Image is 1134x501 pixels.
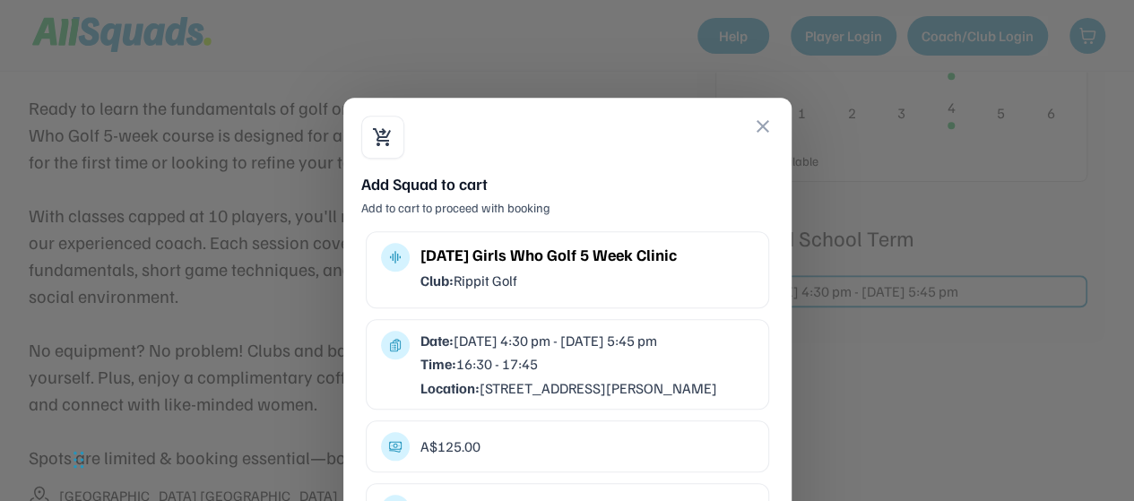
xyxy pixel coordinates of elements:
[420,436,754,456] div: A$125.00
[361,173,774,195] div: Add Squad to cart
[361,199,774,217] div: Add to cart to proceed with booking
[388,250,403,264] button: multitrack_audio
[420,331,754,350] div: [DATE] 4:30 pm - [DATE] 5:45 pm
[420,271,754,290] div: Rippit Golf
[420,378,754,398] div: [STREET_ADDRESS][PERSON_NAME]
[372,126,394,148] button: shopping_cart_checkout
[420,272,454,289] strong: Club:
[420,355,456,373] strong: Time:
[420,332,454,350] strong: Date:
[420,354,754,374] div: 16:30 - 17:45
[752,116,774,137] button: close
[420,243,754,267] div: [DATE] Girls Who Golf 5 Week Clinic
[420,379,480,397] strong: Location:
